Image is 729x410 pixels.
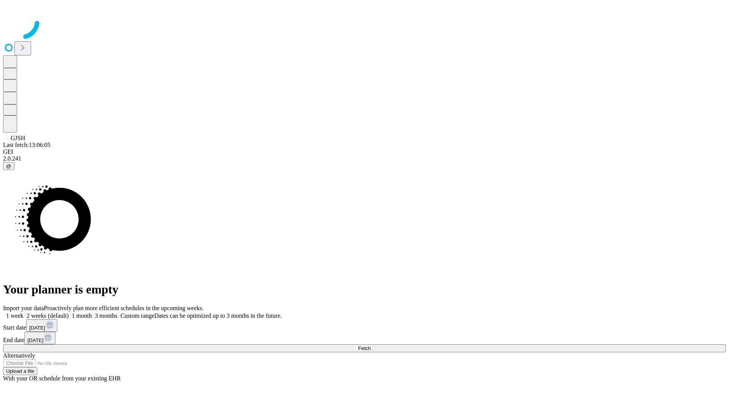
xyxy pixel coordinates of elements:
[27,312,69,319] span: 2 weeks (default)
[29,325,45,331] span: [DATE]
[3,375,121,382] span: With your OR schedule from your existing EHR
[3,142,50,148] span: Last fetch: 13:06:05
[358,345,371,351] span: Fetch
[3,367,37,375] button: Upload a file
[3,148,726,155] div: GEI
[120,312,154,319] span: Custom range
[95,312,117,319] span: 3 months
[72,312,92,319] span: 1 month
[6,163,11,169] span: @
[155,312,282,319] span: Dates can be optimized up to 3 months in the future.
[26,319,57,332] button: [DATE]
[3,352,35,359] span: Alternatively
[3,319,726,332] div: Start date
[3,155,726,162] div: 2.0.241
[3,305,44,311] span: Import your data
[3,162,14,170] button: @
[11,135,25,141] span: GJSH
[3,282,726,296] h1: Your planner is empty
[3,332,726,344] div: End date
[3,344,726,352] button: Fetch
[44,305,204,311] span: Proactively plan more efficient schedules in the upcoming weeks.
[6,312,24,319] span: 1 week
[24,332,55,344] button: [DATE]
[27,337,43,343] span: [DATE]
